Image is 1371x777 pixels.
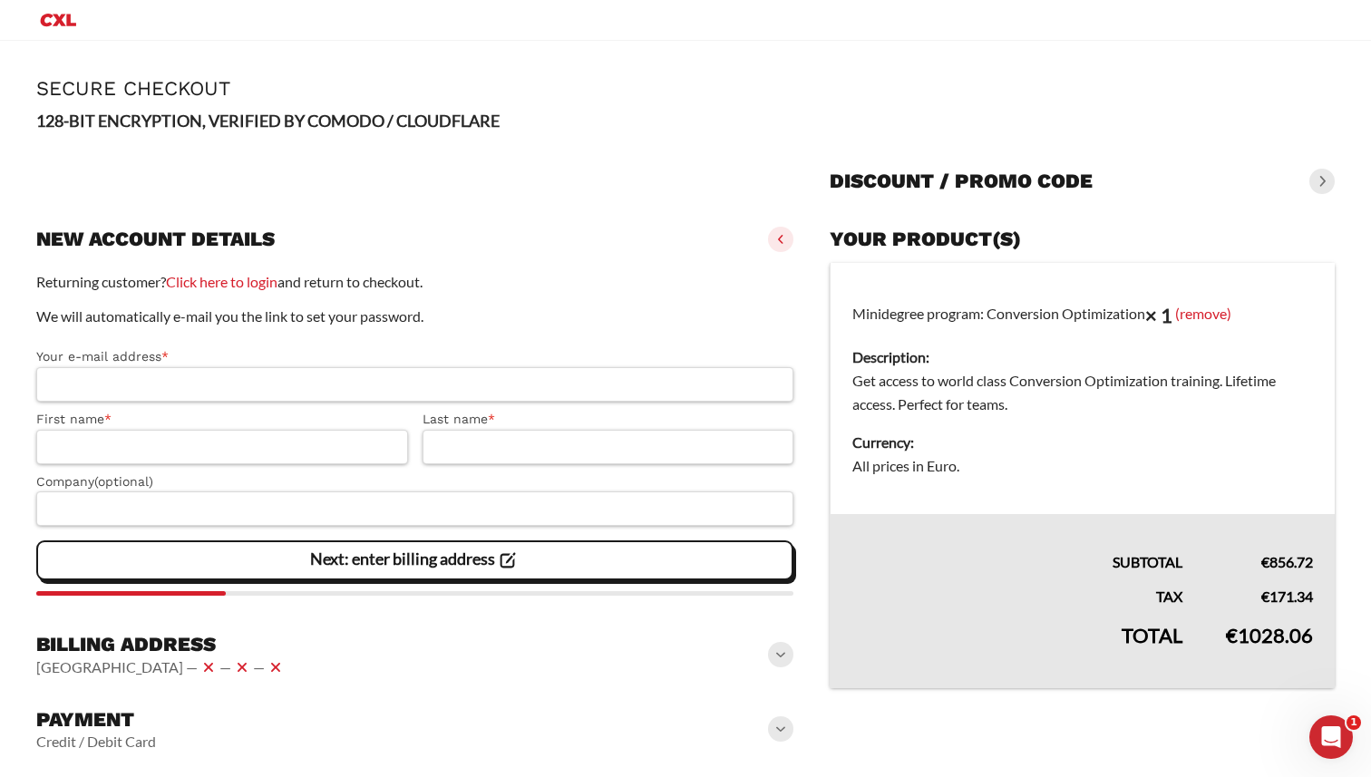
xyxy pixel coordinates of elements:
[423,409,794,430] label: Last name
[831,574,1204,608] th: Tax
[36,656,287,678] vaadin-horizontal-layout: [GEOGRAPHIC_DATA] — — —
[36,305,793,328] p: We will automatically e-mail you the link to set your password.
[36,471,793,492] label: Company
[1226,623,1238,647] span: €
[1309,715,1353,759] iframe: Intercom live chat
[1261,588,1313,605] bdi: 171.34
[1261,553,1269,570] span: €
[166,273,277,290] a: Click here to login
[831,608,1204,688] th: Total
[36,77,1335,100] h1: Secure Checkout
[1347,715,1361,730] span: 1
[830,169,1093,194] h3: Discount / promo code
[36,540,793,580] vaadin-button: Next: enter billing address
[852,431,1313,454] dt: Currency:
[831,263,1335,515] td: Minidegree program: Conversion Optimization
[36,733,156,751] vaadin-horizontal-layout: Credit / Debit Card
[36,227,275,252] h3: New account details
[36,632,287,657] h3: Billing address
[852,345,1313,369] dt: Description:
[36,409,408,430] label: First name
[36,346,793,367] label: Your e-mail address
[852,369,1313,416] dd: Get access to world class Conversion Optimization training. Lifetime access. Perfect for teams.
[852,454,1313,478] dd: All prices in Euro.
[36,111,500,131] strong: 128-BIT ENCRYPTION, VERIFIED BY COMODO / CLOUDFLARE
[831,514,1204,574] th: Subtotal
[1226,623,1313,647] bdi: 1028.06
[36,707,156,733] h3: Payment
[1261,588,1269,605] span: €
[1145,303,1172,327] strong: × 1
[1175,304,1231,321] a: (remove)
[94,474,153,489] span: (optional)
[36,270,793,294] p: Returning customer? and return to checkout.
[1261,553,1313,570] bdi: 856.72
